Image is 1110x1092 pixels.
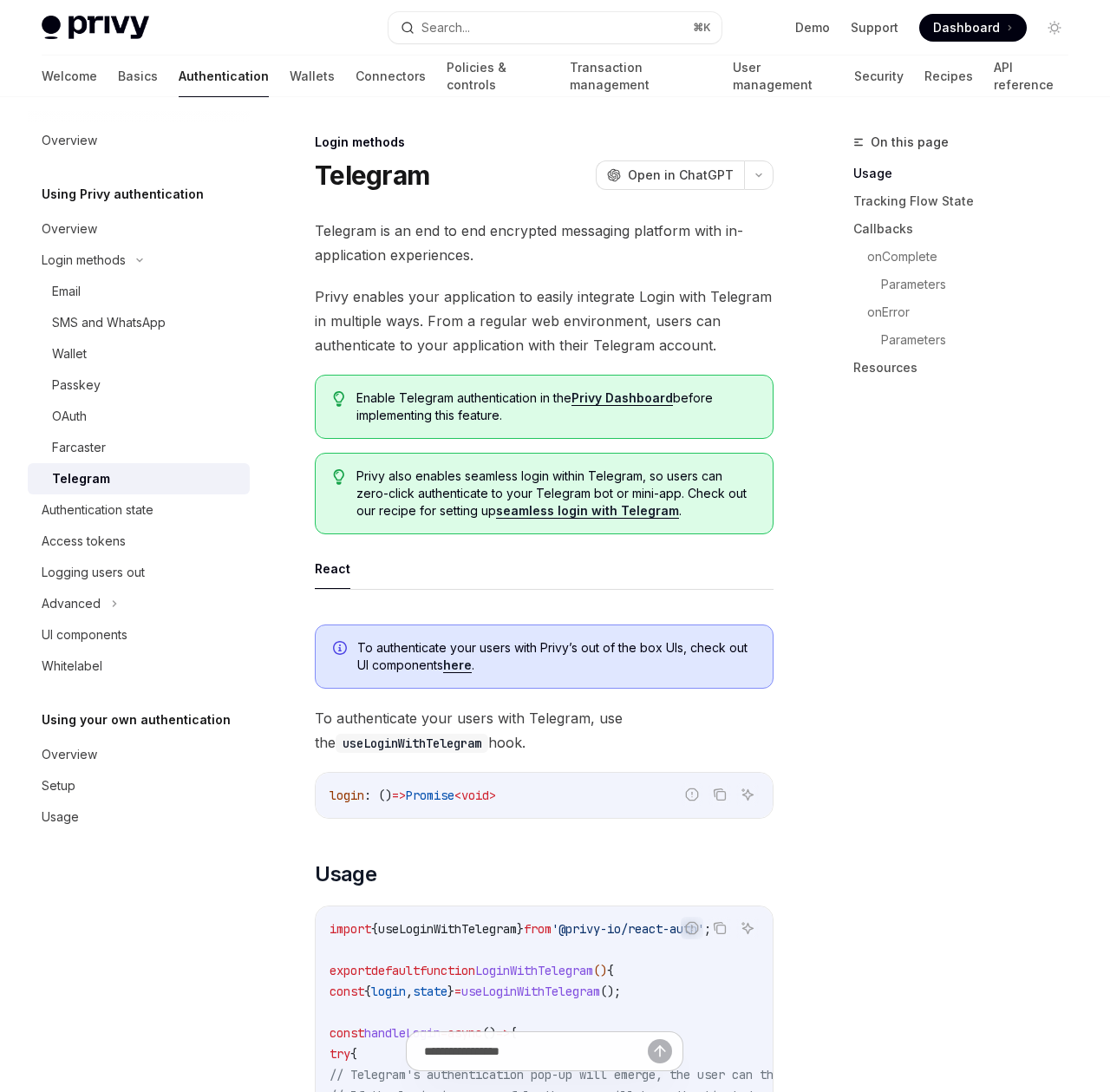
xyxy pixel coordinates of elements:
[42,500,153,520] div: Authentication state
[28,494,250,526] a: Authentication state
[356,468,755,520] span: Privy also enables seamless login within Telegram, so users can zero-click authenticate to your T...
[648,1039,672,1063] button: Send message
[489,788,496,803] span: >
[315,548,350,589] button: React
[378,921,517,937] span: useLoginWithTelegram
[510,1025,517,1041] span: {
[28,432,250,463] a: Farcaster
[421,17,470,38] div: Search...
[853,215,1082,243] a: Callbacks
[570,56,711,97] a: Transaction management
[371,984,406,999] span: login
[853,160,1082,187] a: Usage
[28,557,250,588] a: Logging users out
[853,187,1082,215] a: Tracking Flow State
[52,437,106,458] div: Farcaster
[447,984,454,999] span: }
[454,984,461,999] span: =
[461,984,600,999] span: useLoginWithTelegram
[364,1025,441,1041] span: handleLogin
[28,369,250,401] a: Passkey
[42,775,75,796] div: Setup
[704,921,711,937] span: ;
[406,984,413,999] span: ,
[315,706,774,755] span: To authenticate your users with Telegram, use the hook.
[315,219,774,267] span: Telegram is an end to end encrypted messaging platform with in-application experiences.
[42,184,204,205] h5: Using Privy authentication
[333,469,345,485] svg: Tip
[42,562,145,583] div: Logging users out
[461,788,489,803] span: void
[593,963,607,978] span: ()
[420,963,475,978] span: function
[441,1025,447,1041] span: =
[42,593,101,614] div: Advanced
[28,463,250,494] a: Telegram
[482,1025,496,1041] span: ()
[42,744,97,765] div: Overview
[596,160,744,190] button: Open in ChatGPT
[28,770,250,801] a: Setup
[447,56,549,97] a: Policies & controls
[867,243,1082,271] a: onComplete
[315,134,774,151] div: Login methods
[330,921,371,937] span: import
[357,639,755,674] span: To authenticate your users with Privy’s out of the box UIs, check out UI components .
[28,619,250,651] a: UI components
[496,1025,510,1041] span: =>
[330,963,371,978] span: export
[854,56,904,97] a: Security
[1041,14,1068,42] button: Toggle dark mode
[336,734,488,753] code: useLoginWithTelegram
[356,389,755,424] span: Enable Telegram authentication in the before implementing this feature.
[356,56,426,97] a: Connectors
[517,921,524,937] span: }
[28,276,250,307] a: Email
[371,963,420,978] span: default
[853,354,1082,382] a: Resources
[52,406,87,427] div: OAuth
[708,783,731,806] button: Copy the contents from the code block
[333,641,350,658] svg: Info
[924,56,973,97] a: Recipes
[447,1025,482,1041] span: async
[28,213,250,245] a: Overview
[42,656,102,677] div: Whitelabel
[552,921,704,937] span: '@privy-io/react-auth'
[443,657,472,673] a: here
[364,788,392,803] span: : ()
[371,921,378,937] span: {
[736,917,759,939] button: Ask AI
[28,739,250,770] a: Overview
[118,56,158,97] a: Basics
[42,56,97,97] a: Welcome
[52,281,81,302] div: Email
[496,503,679,519] a: seamless login with Telegram
[333,391,345,407] svg: Tip
[42,807,79,827] div: Usage
[28,307,250,338] a: SMS and WhatsApp
[42,624,127,645] div: UI components
[179,56,269,97] a: Authentication
[871,132,949,153] span: On this page
[388,12,721,43] button: Search...⌘K
[28,401,250,432] a: OAuth
[406,788,454,803] span: Promise
[867,298,1082,326] a: onError
[315,860,376,888] span: Usage
[330,1025,364,1041] span: const
[52,468,110,489] div: Telegram
[681,917,703,939] button: Report incorrect code
[364,984,371,999] span: {
[52,375,101,396] div: Passkey
[475,963,593,978] span: LoginWithTelegram
[454,788,461,803] span: <
[881,271,1082,298] a: Parameters
[733,56,833,97] a: User management
[330,788,364,803] span: login
[607,963,614,978] span: {
[28,526,250,557] a: Access tokens
[571,390,673,406] a: Privy Dashboard
[52,312,166,333] div: SMS and WhatsApp
[851,19,898,36] a: Support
